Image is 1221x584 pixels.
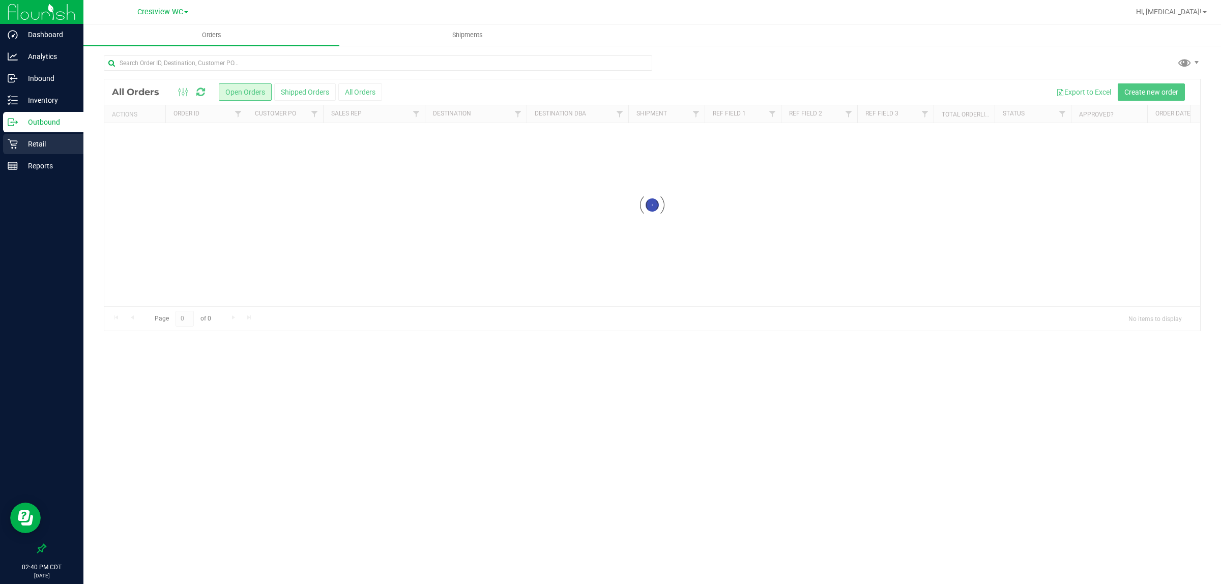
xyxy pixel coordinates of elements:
span: Shipments [439,31,497,40]
inline-svg: Dashboard [8,30,18,40]
inline-svg: Inbound [8,73,18,83]
a: Orders [83,24,339,46]
p: Inventory [18,94,79,106]
p: Inbound [18,72,79,84]
p: [DATE] [5,572,79,579]
input: Search Order ID, Destination, Customer PO... [104,55,652,71]
p: Retail [18,138,79,150]
p: Outbound [18,116,79,128]
p: Dashboard [18,28,79,41]
inline-svg: Outbound [8,117,18,127]
iframe: Resource center [10,503,41,533]
p: Reports [18,160,79,172]
p: 02:40 PM CDT [5,563,79,572]
inline-svg: Retail [8,139,18,149]
span: Orders [188,31,235,40]
inline-svg: Inventory [8,95,18,105]
span: Crestview WC [137,8,183,16]
p: Analytics [18,50,79,63]
inline-svg: Analytics [8,51,18,62]
label: Pin the sidebar to full width on large screens [37,543,47,553]
a: Shipments [339,24,595,46]
span: Hi, [MEDICAL_DATA]! [1136,8,1202,16]
inline-svg: Reports [8,161,18,171]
